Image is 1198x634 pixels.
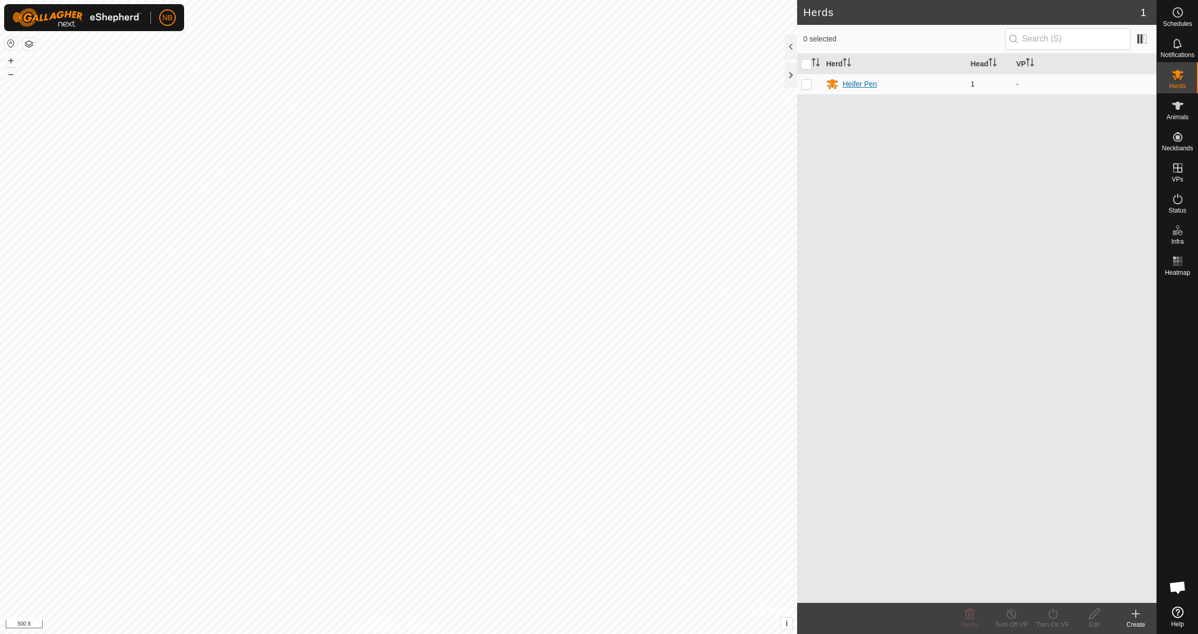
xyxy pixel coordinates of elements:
th: Head [967,54,1012,74]
span: Notifications [1161,52,1194,58]
input: Search (S) [1005,28,1131,50]
a: Contact Us [409,621,439,630]
button: Reset Map [5,37,17,50]
span: 0 selected [803,34,1005,45]
div: Turn Off VP [991,620,1032,629]
span: Neckbands [1162,145,1193,151]
h2: Herds [803,6,1140,19]
span: Animals [1166,114,1189,120]
span: 1 [1140,5,1146,20]
th: VP [1012,54,1157,74]
button: i [781,618,792,629]
button: Map Layers [23,38,35,50]
p-sorticon: Activate to sort [1026,60,1034,68]
a: Help [1157,602,1198,631]
span: VPs [1172,176,1183,182]
a: Privacy Policy [357,621,396,630]
div: Heifer Pen [843,79,877,90]
span: Delete [961,621,979,628]
span: Schedules [1163,21,1192,27]
th: Herd [822,54,967,74]
span: NB [162,12,172,23]
td: - [1012,74,1157,94]
button: + [5,54,17,67]
div: Turn On VP [1032,620,1074,629]
button: – [5,68,17,80]
p-sorticon: Activate to sort [812,60,820,68]
span: Herds [1169,83,1186,89]
p-sorticon: Activate to sort [843,60,851,68]
span: Help [1171,621,1184,627]
span: Heatmap [1165,270,1190,276]
span: Infra [1171,238,1183,245]
a: Open chat [1162,572,1193,603]
div: Create [1115,620,1157,629]
span: i [786,619,788,628]
img: Gallagher Logo [12,8,142,27]
span: Status [1168,207,1186,214]
span: 1 [971,80,975,88]
p-sorticon: Activate to sort [988,60,997,68]
div: Edit [1074,620,1115,629]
